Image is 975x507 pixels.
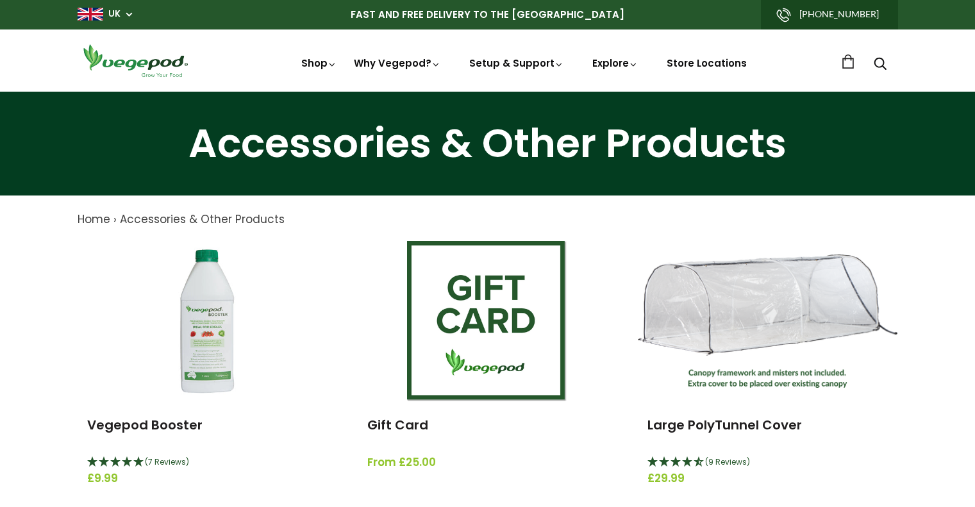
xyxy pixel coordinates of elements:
a: Store Locations [667,56,747,70]
a: Gift Card [367,416,428,434]
img: gb_large.png [78,8,103,21]
img: Large PolyTunnel Cover [638,254,897,388]
span: (7 Reviews) [145,456,189,467]
a: Explore [592,56,638,70]
h1: Accessories & Other Products [16,124,959,163]
a: Home [78,212,110,227]
div: 5 Stars - 7 Reviews [87,454,328,471]
a: Shop [301,56,337,70]
span: From £25.00 [367,454,608,471]
a: Accessories & Other Products [120,212,285,227]
img: Gift Card [407,241,567,401]
span: £29.99 [647,470,888,487]
span: › [113,212,117,227]
nav: breadcrumbs [78,212,898,228]
img: Vegepod Booster [127,241,287,401]
span: (9 Reviews) [705,456,750,467]
a: Setup & Support [469,56,564,70]
a: UK [108,8,121,21]
div: 4.44 Stars - 9 Reviews [647,454,888,471]
a: Vegepod Booster [87,416,203,434]
a: Search [874,58,887,72]
span: £9.99 [87,470,328,487]
a: Large PolyTunnel Cover [647,416,802,434]
img: Vegepod [78,42,193,79]
a: Why Vegepod? [354,56,441,70]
